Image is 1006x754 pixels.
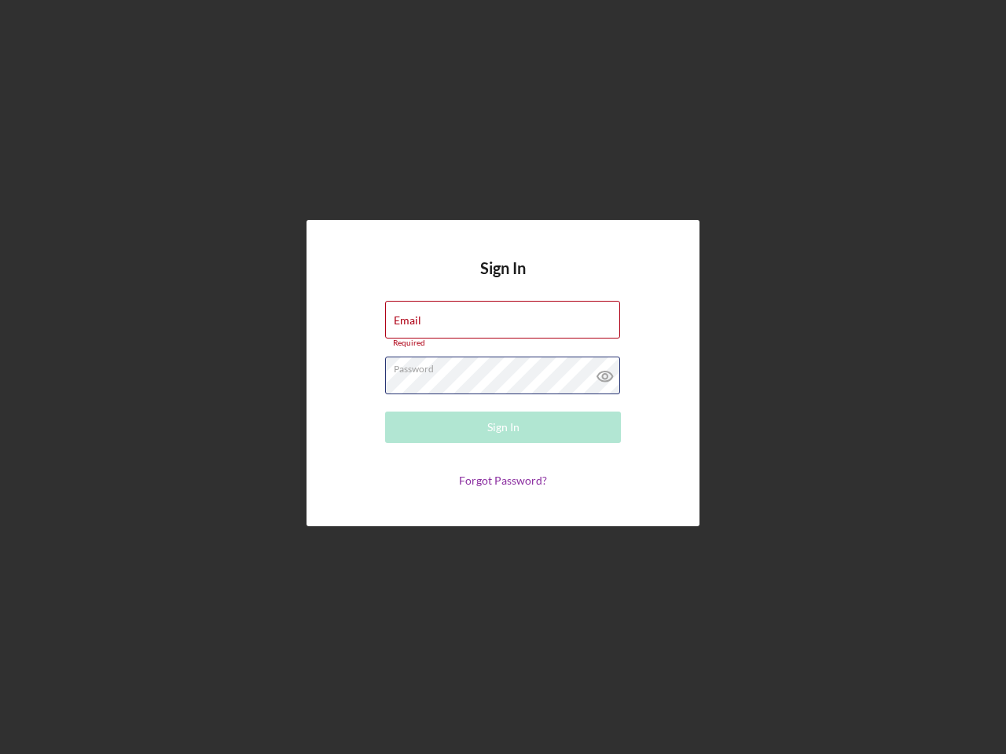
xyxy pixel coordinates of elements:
a: Forgot Password? [459,474,547,487]
div: Sign In [487,412,520,443]
label: Password [394,357,620,375]
div: Required [385,339,621,348]
button: Sign In [385,412,621,443]
label: Email [394,314,421,327]
h4: Sign In [480,259,526,301]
